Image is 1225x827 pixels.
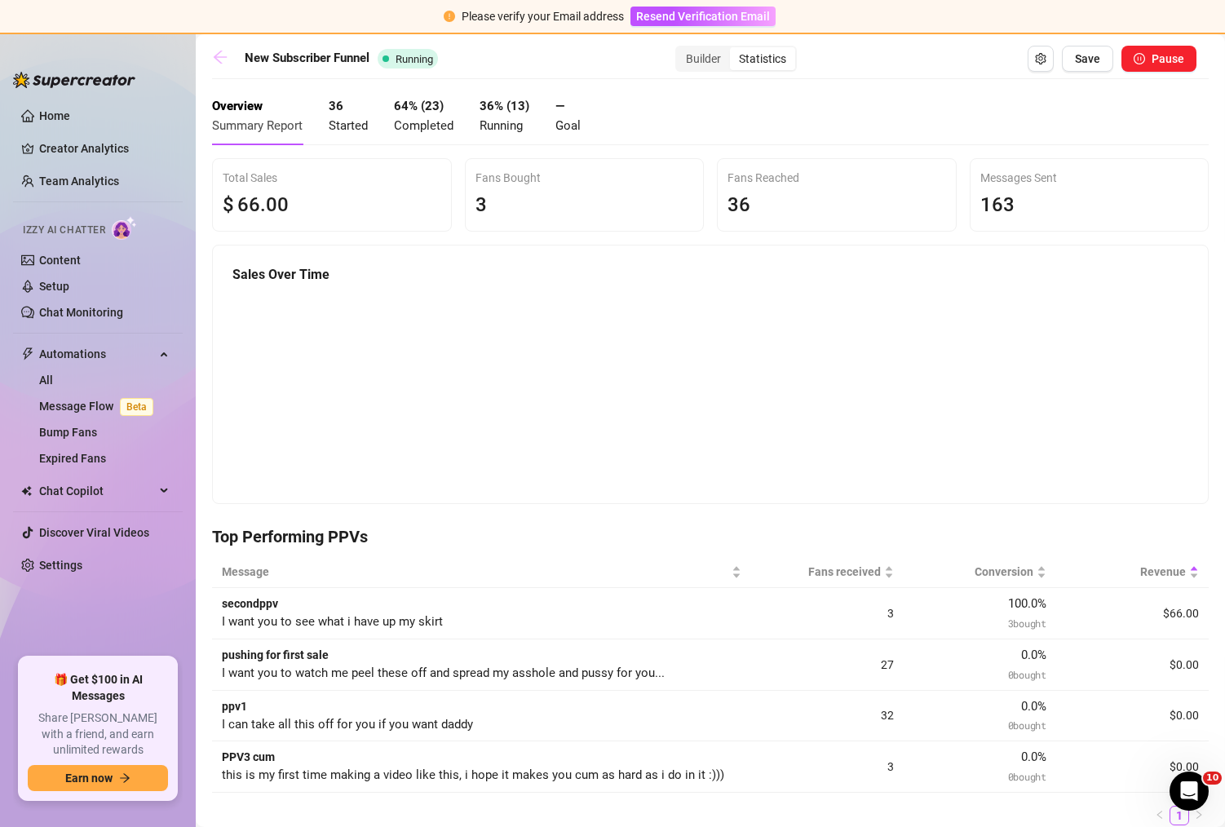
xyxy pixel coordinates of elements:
a: Creator Analytics [39,135,170,161]
span: Conversion [913,563,1033,581]
th: Revenue [1056,556,1209,588]
th: Conversion [904,556,1056,588]
td: $0.00 [1056,741,1209,793]
a: Settings [39,559,82,572]
span: 100.0 % [1008,596,1046,611]
span: 0 bought [1008,719,1046,732]
div: Statistics [730,47,795,70]
span: Message [222,563,728,581]
div: segmented control [675,46,797,72]
li: 1 [1170,806,1189,825]
th: Message [212,556,751,588]
strong: 36 [329,99,343,113]
img: Chat Copilot [21,485,32,497]
a: Expired Fans [39,452,106,465]
a: Content [39,254,81,267]
a: Discover Viral Videos [39,526,149,539]
span: $ [223,190,234,221]
span: 3 [475,193,487,216]
a: arrow-left [212,49,237,69]
span: 🎁 Get $100 in AI Messages [28,672,168,704]
span: 10 [1203,772,1222,785]
span: Izzy AI Chatter [23,223,105,238]
button: Open Exit Rules [1028,46,1054,72]
li: Previous Page [1150,806,1170,825]
span: this is my first time making a video like this, i hope it makes you cum as hard as i do in it :))) [222,767,724,782]
th: Fans received [751,556,904,588]
button: Pause [1121,46,1196,72]
button: left [1150,806,1170,825]
span: 0 bought [1008,770,1046,783]
strong: — [555,99,564,113]
strong: 36 % ( 13 ) [480,99,529,113]
span: thunderbolt [21,347,34,360]
span: .00 [260,193,289,216]
a: Setup [39,280,69,293]
div: Fans Bought [475,169,694,187]
span: I can take all this off for you if you want daddy [222,717,473,732]
span: Resend Verification Email [636,10,770,23]
div: Builder [677,47,730,70]
a: Bump Fans [39,426,97,439]
strong: New Subscriber Funnel [245,51,369,65]
span: 0.0 % [1021,699,1046,714]
button: right [1189,806,1209,825]
span: Revenue [1066,563,1186,581]
td: 3 [751,588,904,639]
a: Message FlowBeta [39,400,160,413]
span: 66 [237,193,260,216]
strong: Overview [212,99,263,113]
td: $0.00 [1056,639,1209,691]
iframe: Intercom live chat [1170,772,1209,811]
span: pause-circle [1134,53,1145,64]
span: Pause [1152,52,1184,65]
td: $0.00 [1056,691,1209,742]
span: Earn now [65,772,113,785]
div: Total Sales [223,169,441,187]
a: Team Analytics [39,175,119,188]
span: 0 bought [1008,668,1046,681]
span: 3 bought [1008,617,1046,630]
span: Automations [39,341,155,367]
h5: Sales Over Time [232,265,1188,285]
span: left [1155,810,1165,820]
span: 36 [727,193,750,216]
span: arrow-right [119,772,130,784]
span: Fans received [761,563,881,581]
button: Save Flow [1062,46,1113,72]
li: Next Page [1189,806,1209,825]
strong: pushing for first sale [222,648,329,661]
td: 32 [751,691,904,742]
span: 0.0 % [1021,648,1046,662]
span: 163 [980,193,1015,216]
strong: 64 % ( 23 ) [394,99,444,113]
span: Summary Report [212,118,303,133]
span: exclamation-circle [444,11,455,22]
span: Completed [394,118,453,133]
span: 0.0 % [1021,750,1046,764]
img: logo-BBDzfeDw.svg [13,72,135,88]
span: Started [329,118,368,133]
span: Running [396,53,433,65]
strong: secondppv [222,597,278,610]
span: Beta [120,398,153,416]
strong: PPV3 cum [222,750,275,763]
span: right [1194,810,1204,820]
div: Messages Sent [980,169,1199,187]
div: Please verify your Email address [462,7,624,25]
span: arrow-left [212,49,228,65]
span: I want you to watch me peel these off and spread my asshole and pussy for you... [222,666,665,680]
button: Earn nowarrow-right [28,765,168,791]
img: AI Chatter [112,216,137,240]
a: All [39,374,53,387]
td: $66.00 [1056,588,1209,639]
span: Share [PERSON_NAME] with a friend, and earn unlimited rewards [28,710,168,758]
span: Chat Copilot [39,478,155,504]
span: Running [480,118,523,133]
span: setting [1035,53,1046,64]
h4: Top Performing PPVs [212,525,1209,548]
span: Goal [555,118,581,133]
a: Chat Monitoring [39,306,123,319]
strong: ppv1 [222,700,247,713]
span: Save [1075,52,1100,65]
